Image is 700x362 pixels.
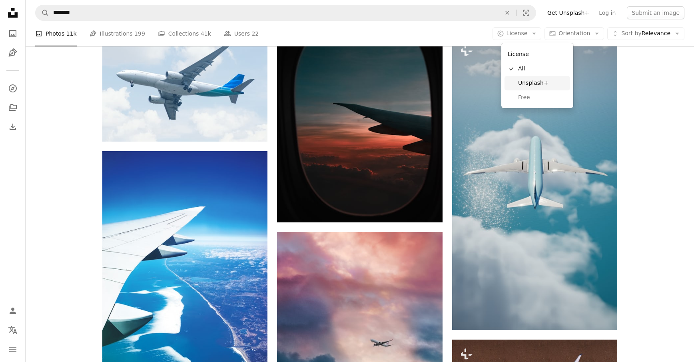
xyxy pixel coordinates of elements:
div: License [501,43,573,108]
span: Unsplash+ [518,79,567,87]
span: Free [518,94,567,102]
div: License [505,46,570,62]
button: License [493,27,542,40]
span: License [507,30,528,36]
span: All [518,65,567,73]
button: Orientation [544,27,604,40]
